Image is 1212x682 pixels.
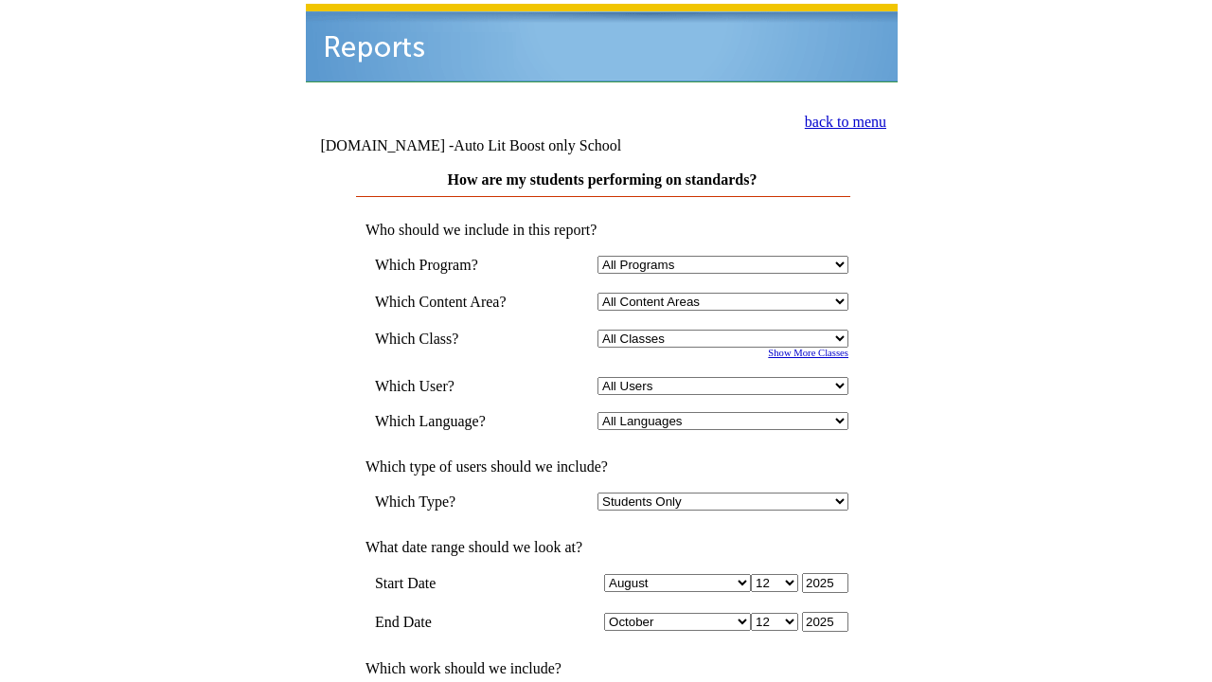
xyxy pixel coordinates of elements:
[356,458,848,476] td: Which type of users should we include?
[356,539,848,556] td: What date range should we look at?
[356,660,848,677] td: Which work should we include?
[768,348,848,358] a: Show More Classes
[375,256,534,274] td: Which Program?
[448,171,757,188] a: How are my students performing on standards?
[375,330,534,348] td: Which Class?
[375,573,534,593] td: Start Date
[454,137,621,153] nobr: Auto Lit Boost only School
[375,493,534,511] td: Which Type?
[375,377,534,395] td: Which User?
[356,222,848,239] td: Who should we include in this report?
[805,114,886,130] a: back to menu
[320,137,668,154] td: [DOMAIN_NAME] -
[375,412,534,430] td: Which Language?
[375,294,507,310] nobr: Which Content Area?
[306,4,898,82] img: header
[375,612,534,632] td: End Date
